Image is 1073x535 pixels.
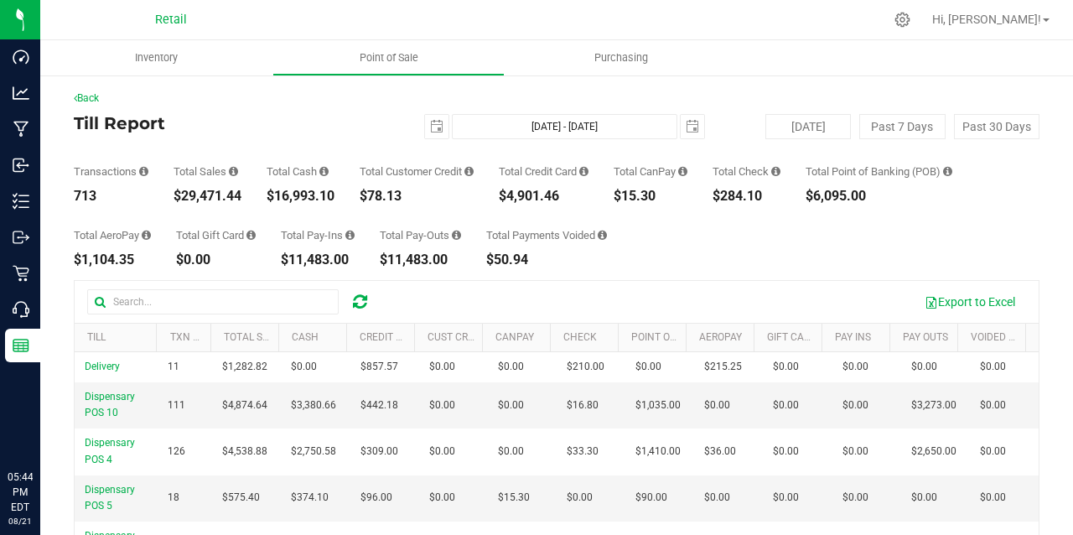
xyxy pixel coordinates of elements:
span: 18 [168,490,179,506]
span: $0.00 [842,490,868,506]
span: $15.30 [498,490,530,506]
div: $1,104.35 [74,253,151,267]
span: $33.30 [567,444,599,460]
span: Dispensary POS 5 [85,484,135,512]
div: Total Customer Credit [360,166,474,177]
i: Sum of all successful, non-voided payment transaction amounts (excluding tips and transaction fee... [229,166,238,177]
a: Cust Credit [428,331,489,343]
div: $6,095.00 [806,190,952,203]
div: $78.13 [360,190,474,203]
button: Past 30 Days [954,114,1039,139]
p: 05:44 PM EDT [8,470,33,515]
a: Back [74,92,99,104]
span: $210.00 [567,359,604,375]
span: $0.00 [429,490,455,506]
a: Pay Ins [835,331,871,343]
inline-svg: Inventory [13,193,29,210]
span: $96.00 [360,490,392,506]
i: Count of all successful payment transactions, possibly including voids, refunds, and cash-back fr... [139,166,148,177]
a: Purchasing [505,40,737,75]
i: Sum of all successful, non-voided payment transaction amounts using CanPay (as well as manual Can... [678,166,687,177]
span: select [425,115,448,138]
i: Sum of all voided payment transaction amounts (excluding tips and transaction fees) within the da... [598,230,607,241]
span: $0.00 [498,444,524,460]
h4: Till Report [74,114,396,132]
a: Inventory [40,40,272,75]
span: $1,410.00 [635,444,681,460]
span: $0.00 [911,490,937,506]
a: Credit Card [360,331,422,343]
inline-svg: Inbound [13,157,29,174]
div: Total Credit Card [499,166,588,177]
span: $442.18 [360,397,398,413]
span: $0.00 [429,444,455,460]
p: 08/21 [8,515,33,527]
i: Sum of all cash pay-outs removed from tills within the date range. [452,230,461,241]
a: Cash [292,331,319,343]
span: $0.00 [498,397,524,413]
div: Total Gift Card [176,230,256,241]
span: $3,273.00 [911,397,956,413]
div: Total Cash [267,166,334,177]
a: Pay Outs [903,331,948,343]
span: Dispensary POS 10 [85,391,135,418]
span: $0.00 [773,490,799,506]
a: Point of Sale [272,40,505,75]
span: $857.57 [360,359,398,375]
i: Sum of all successful, non-voided cash payment transaction amounts (excluding tips and transactio... [319,166,329,177]
i: Sum of all successful, non-voided payment transaction amounts using account credit as the payment... [464,166,474,177]
span: $4,874.64 [222,397,267,413]
inline-svg: Outbound [13,229,29,246]
span: $90.00 [635,490,667,506]
span: Retail [155,13,187,27]
a: CanPay [495,331,534,343]
span: $215.25 [704,359,742,375]
span: $374.10 [291,490,329,506]
inline-svg: Manufacturing [13,121,29,138]
input: Search... [87,289,339,314]
inline-svg: Retail [13,265,29,282]
a: Voided Payments [971,331,1060,343]
span: $309.00 [360,444,398,460]
span: Point of Sale [337,50,441,65]
div: Total Sales [174,166,241,177]
span: $0.00 [980,397,1006,413]
div: Manage settings [892,12,913,28]
button: Export to Excel [914,288,1026,316]
span: Inventory [112,50,200,65]
span: 126 [168,444,185,460]
span: $0.00 [980,444,1006,460]
div: Total Pay-Outs [380,230,461,241]
span: $0.00 [980,490,1006,506]
span: $2,750.58 [291,444,336,460]
span: Dispensary POS 4 [85,437,135,465]
span: $0.00 [429,397,455,413]
a: TXN Count [170,331,226,343]
div: Total CanPay [614,166,687,177]
span: 111 [168,397,185,413]
iframe: Resource center [17,401,67,451]
span: Hi, [PERSON_NAME]! [932,13,1041,26]
button: [DATE] [765,114,851,139]
span: $0.00 [842,397,868,413]
span: Purchasing [572,50,671,65]
span: $0.00 [704,397,730,413]
span: $0.00 [704,490,730,506]
span: $0.00 [773,444,799,460]
span: select [681,115,704,138]
div: $11,483.00 [281,253,355,267]
div: $4,901.46 [499,190,588,203]
div: $50.94 [486,253,607,267]
a: AeroPay [699,331,742,343]
div: $284.10 [713,190,780,203]
a: Point of Banking (POB) [631,331,750,343]
a: Gift Card [767,331,816,343]
inline-svg: Call Center [13,301,29,318]
span: $0.00 [773,359,799,375]
a: Check [563,331,597,343]
a: Total Sales [224,331,286,343]
div: 713 [74,190,148,203]
div: Total Point of Banking (POB) [806,166,952,177]
i: Sum of the successful, non-voided point-of-banking payment transaction amounts, both via payment ... [943,166,952,177]
span: Delivery [85,361,120,372]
